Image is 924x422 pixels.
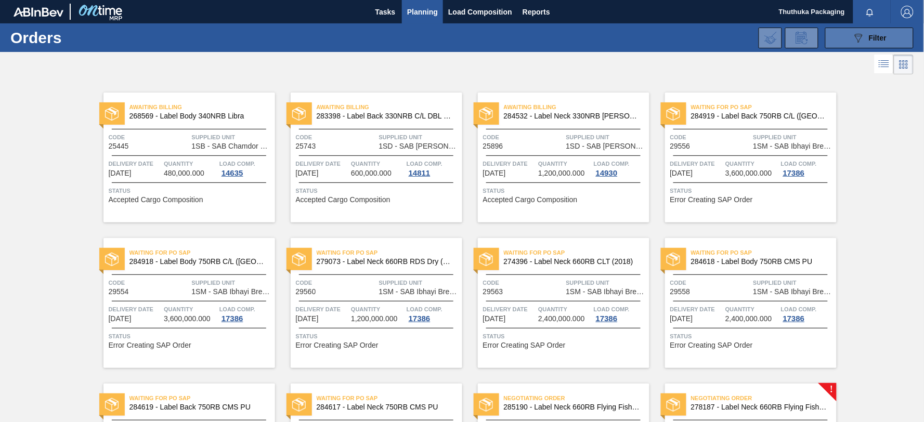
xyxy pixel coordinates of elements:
a: Load Comp.14635 [219,159,272,177]
a: Load Comp.17386 [781,304,834,323]
img: status [479,107,493,121]
span: 2,400,000.000 [725,315,772,323]
span: Delivery Date [109,159,162,169]
span: Error Creating SAP Order [109,341,191,349]
span: 01/06/2025 [109,169,132,177]
img: status [479,398,493,412]
span: Filter [869,34,887,42]
span: 07/04/2025 [670,169,693,177]
a: Load Comp.14811 [407,159,460,177]
div: 17386 [219,314,245,323]
span: 283398 - Label Back 330NRB C/L DBL 4X6 Booster 2 [317,112,454,120]
span: Error Creating SAP Order [483,341,566,349]
img: Logout [901,6,914,18]
span: Supplied Unit [566,132,647,142]
span: 268569 - Label Body 340NRB Libra [129,112,267,120]
span: Accepted Cargo Composition [483,196,578,204]
span: Code [109,278,189,288]
span: Code [670,132,751,142]
span: 1SM - SAB Ibhayi Brewery [566,288,647,296]
span: Error Creating SAP Order [296,341,379,349]
span: Reports [523,6,550,18]
span: Status [109,331,272,341]
a: statusWaiting for PO SAP284618 - Label Body 750RB CMS PUCode29558Supplied Unit1SM - SAB Ibhayi Br... [649,238,837,368]
span: 284919 - Label Back 750RB C/L (Hogwarts) [691,112,828,120]
a: statusAwaiting Billing284532 - Label Neck 330NRB [PERSON_NAME] 4X6 23Code25896Supplied Unit1SD - ... [462,93,649,222]
span: Waiting for PO SAP [317,393,462,403]
span: 1SD - SAB Rosslyn Brewery [379,142,460,150]
img: status [292,107,306,121]
img: status [292,398,306,412]
img: status [105,107,119,121]
button: Filter [825,28,914,48]
span: Awaiting Billing [317,102,462,112]
span: 2,400,000.000 [538,315,585,323]
span: 274396 - Label Neck 660RB CLT (2018) [504,258,641,266]
img: status [667,398,680,412]
div: 14811 [407,169,433,177]
span: Waiting for PO SAP [504,247,649,258]
span: Delivery Date [296,304,349,314]
span: Quantity [351,304,404,314]
span: Status [109,186,272,196]
div: Card Vision [894,55,914,74]
img: status [667,253,680,266]
span: 1,200,000.000 [538,169,585,177]
span: Supplied Unit [566,278,647,288]
div: 17386 [407,314,433,323]
span: Code [296,132,376,142]
span: Load Comp. [407,304,443,314]
span: 1SM - SAB Ibhayi Brewery [379,288,460,296]
span: Load Comp. [781,159,817,169]
span: Load Composition [448,6,512,18]
span: 480,000.000 [164,169,204,177]
span: Error Creating SAP Order [670,341,753,349]
span: 284532 - Label Neck 330NRB Castle DM 4X6 23 [504,112,641,120]
span: Accepted Cargo Composition [109,196,203,204]
img: status [667,107,680,121]
div: 14635 [219,169,245,177]
span: Waiting for PO SAP [129,247,275,258]
span: Code [296,278,376,288]
span: 284618 - Label Body 750RB CMS PU [691,258,828,266]
span: Code [670,278,751,288]
span: Delivery Date [670,304,723,314]
span: 29554 [109,288,129,296]
span: Delivery Date [483,304,536,314]
div: 14930 [594,169,620,177]
span: 29560 [296,288,316,296]
span: Waiting for PO SAP [691,102,837,112]
span: 25896 [483,142,503,150]
span: 285190 - Label Neck 660RB Flying Fish Lemon PU [504,403,641,411]
span: Negotiating Order [504,393,649,403]
span: 29563 [483,288,503,296]
h1: Orders [10,32,164,44]
span: Status [483,186,647,196]
img: status [105,253,119,266]
span: 01/25/2025 [483,169,506,177]
span: 3,600,000.000 [725,169,772,177]
div: Order Review Request [785,28,818,48]
span: Status [296,331,460,341]
span: 1SM - SAB Ibhayi Brewery [192,288,272,296]
a: Load Comp.17386 [219,304,272,323]
span: Load Comp. [781,304,817,314]
span: 284619 - Label Back 750RB CMS PU [129,403,267,411]
span: Supplied Unit [753,278,834,288]
span: Quantity [538,304,591,314]
img: status [105,398,119,412]
span: Quantity [351,159,404,169]
span: 600,000.000 [351,169,392,177]
span: Status [670,186,834,196]
span: Supplied Unit [192,278,272,288]
span: Tasks [374,6,397,18]
span: Status [670,331,834,341]
a: Load Comp.17386 [594,304,647,323]
span: 29556 [670,142,691,150]
span: Supplied Unit [192,132,272,142]
span: Supplied Unit [379,278,460,288]
a: Load Comp.17386 [781,159,834,177]
a: statusAwaiting Billing268569 - Label Body 340NRB LibraCode25445Supplied Unit1SB - SAB Chamdor Bre... [88,93,275,222]
span: Error Creating SAP Order [670,196,753,204]
a: statusWaiting for PO SAP284918 - Label Body 750RB C/L ([GEOGRAPHIC_DATA])Code29554Supplied Unit1S... [88,238,275,368]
